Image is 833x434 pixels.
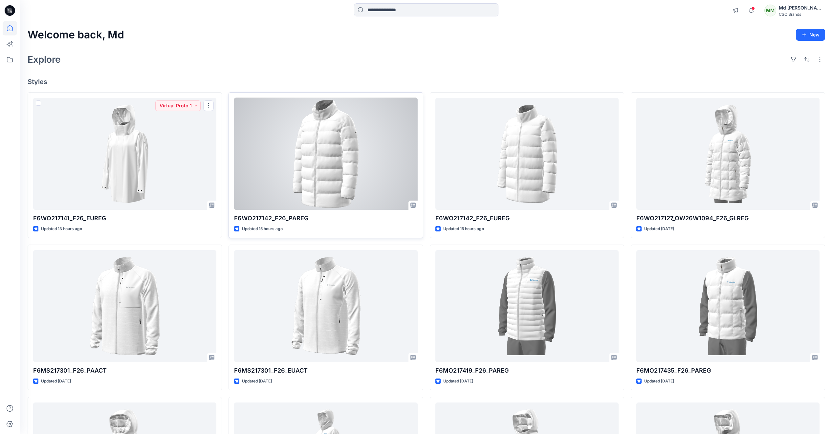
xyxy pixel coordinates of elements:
[33,366,216,375] p: F6MS217301_F26_PAACT
[41,226,82,232] p: Updated 13 hours ago
[234,98,417,210] a: F6WO217142_F26_PAREG
[234,366,417,375] p: F6MS217301_F26_EUACT
[636,366,820,375] p: F6MO217435_F26_PAREG
[435,250,619,362] a: F6MO217419_F26_PAREG
[33,250,216,362] a: F6MS217301_F26_PAACT
[443,226,484,232] p: Updated 15 hours ago
[636,98,820,210] a: F6WO217127_OW26W1094_F26_GLREG
[435,98,619,210] a: F6WO217142_F26_EUREG
[435,214,619,223] p: F6WO217142_F26_EUREG
[234,250,417,362] a: F6MS217301_F26_EUACT
[644,226,674,232] p: Updated [DATE]
[796,29,825,41] button: New
[242,378,272,385] p: Updated [DATE]
[764,5,776,16] div: MM
[28,29,124,41] h2: Welcome back, Md
[636,214,820,223] p: F6WO217127_OW26W1094_F26_GLREG
[33,214,216,223] p: F6WO217141_F26_EUREG
[234,214,417,223] p: F6WO217142_F26_PAREG
[41,378,71,385] p: Updated [DATE]
[644,378,674,385] p: Updated [DATE]
[779,12,825,17] div: CSC Brands
[28,78,825,86] h4: Styles
[242,226,283,232] p: Updated 15 hours ago
[779,4,825,12] div: Md [PERSON_NAME]
[33,98,216,210] a: F6WO217141_F26_EUREG
[435,366,619,375] p: F6MO217419_F26_PAREG
[636,250,820,362] a: F6MO217435_F26_PAREG
[443,378,473,385] p: Updated [DATE]
[28,54,61,65] h2: Explore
